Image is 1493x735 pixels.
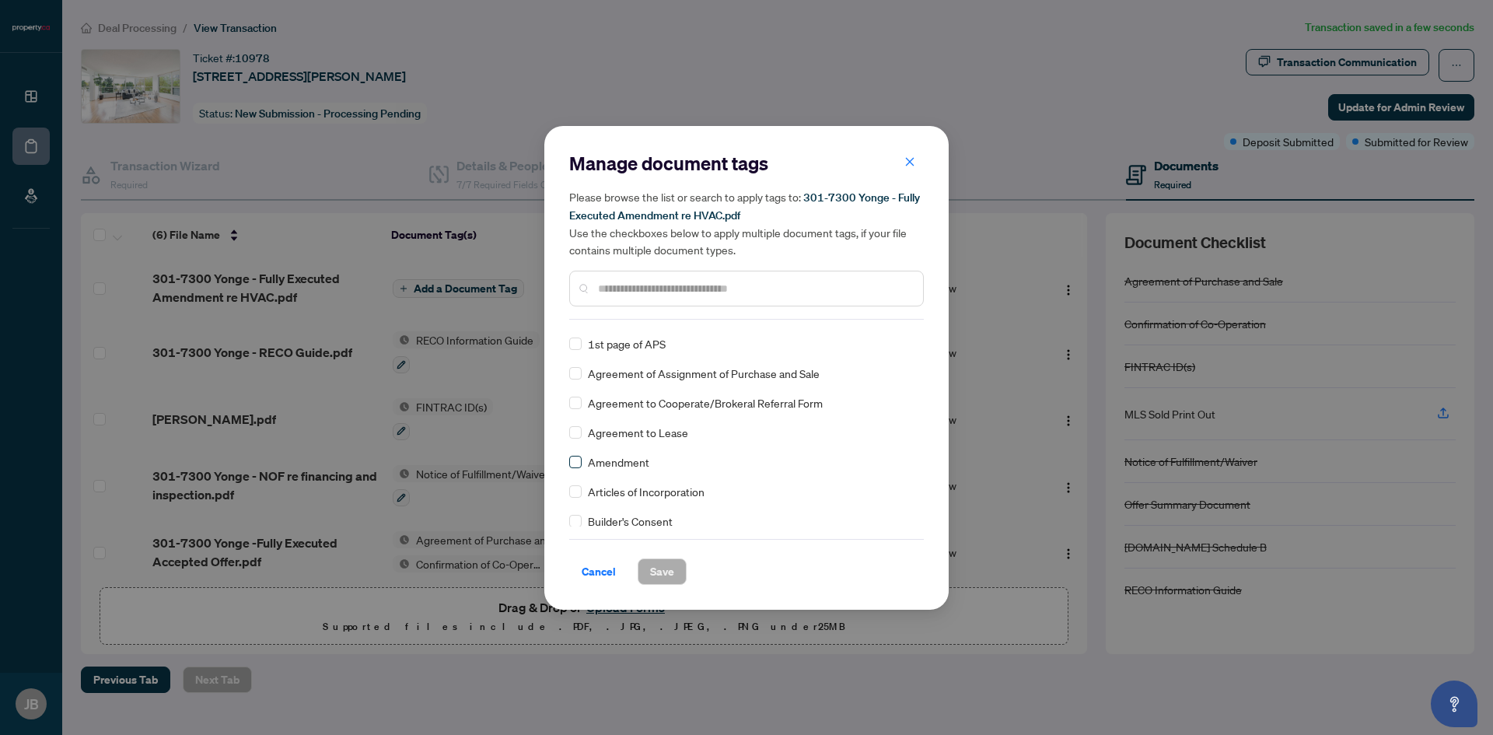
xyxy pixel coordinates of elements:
button: Save [638,558,687,585]
h5: Please browse the list or search to apply tags to: Use the checkboxes below to apply multiple doc... [569,188,924,258]
span: Articles of Incorporation [588,483,705,500]
span: Builder's Consent [588,513,673,530]
span: Amendment [588,453,649,471]
button: Open asap [1431,681,1477,727]
span: Agreement to Cooperate/Brokeral Referral Form [588,394,823,411]
span: 301-7300 Yonge - Fully Executed Amendment re HVAC.pdf [569,191,920,222]
span: Agreement of Assignment of Purchase and Sale [588,365,820,382]
span: 1st page of APS [588,335,666,352]
span: Cancel [582,559,616,584]
button: Cancel [569,558,628,585]
h2: Manage document tags [569,151,924,176]
span: Agreement to Lease [588,424,688,441]
span: close [904,156,915,167]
